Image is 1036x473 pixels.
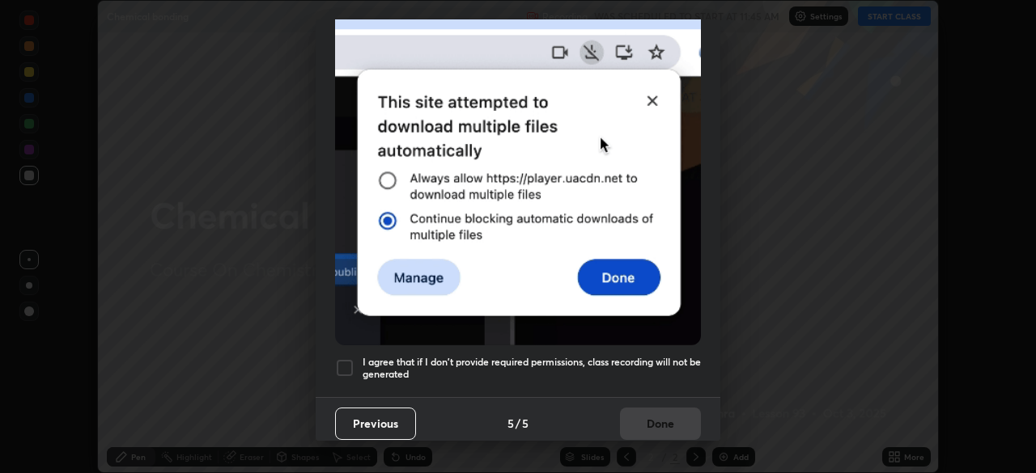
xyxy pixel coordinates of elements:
button: Previous [335,408,416,440]
h5: I agree that if I don't provide required permissions, class recording will not be generated [363,356,701,381]
h4: 5 [522,415,529,432]
h4: / [516,415,520,432]
h4: 5 [507,415,514,432]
